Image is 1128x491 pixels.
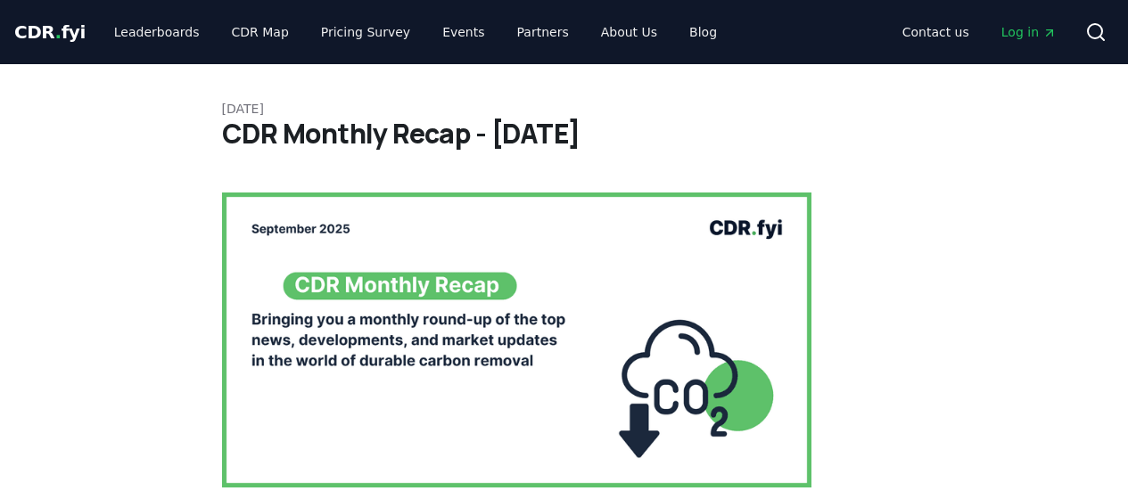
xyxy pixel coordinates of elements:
[218,16,303,48] a: CDR Map
[55,21,62,43] span: .
[587,16,671,48] a: About Us
[307,16,424,48] a: Pricing Survey
[675,16,731,48] a: Blog
[1001,23,1057,41] span: Log in
[222,100,907,118] p: [DATE]
[222,118,907,150] h1: CDR Monthly Recap - [DATE]
[14,21,86,43] span: CDR fyi
[222,192,812,487] img: blog post image
[14,20,86,45] a: CDR.fyi
[503,16,583,48] a: Partners
[428,16,498,48] a: Events
[100,16,731,48] nav: Main
[100,16,214,48] a: Leaderboards
[888,16,984,48] a: Contact us
[888,16,1071,48] nav: Main
[987,16,1071,48] a: Log in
